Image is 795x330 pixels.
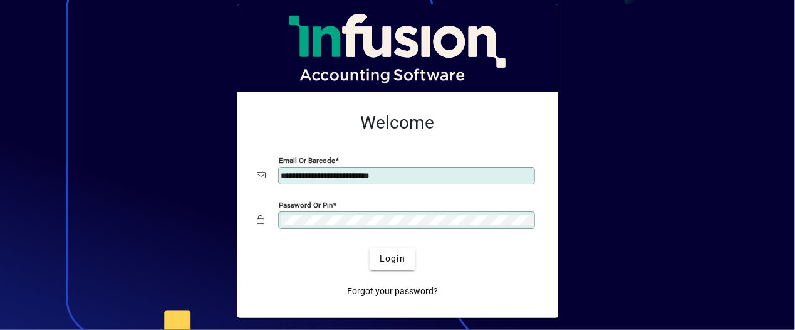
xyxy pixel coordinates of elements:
[347,285,438,298] span: Forgot your password?
[257,112,538,134] h2: Welcome
[380,252,405,265] span: Login
[279,200,333,209] mat-label: Password or Pin
[342,280,443,303] a: Forgot your password?
[370,248,415,270] button: Login
[279,156,335,164] mat-label: Email or Barcode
